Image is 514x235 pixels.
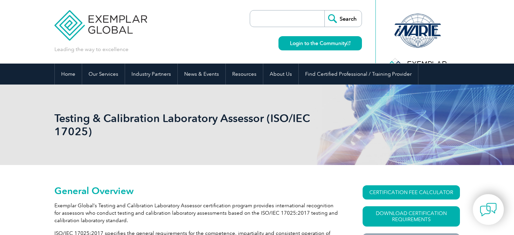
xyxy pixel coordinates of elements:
[347,41,350,45] img: open_square.png
[54,185,338,196] h2: General Overview
[363,206,460,227] a: Download Certification Requirements
[324,10,362,27] input: Search
[278,36,362,50] a: Login to the Community
[54,46,128,53] p: Leading the way to excellence
[263,64,298,85] a: About Us
[299,64,418,85] a: Find Certified Professional / Training Provider
[54,112,314,138] h1: Testing & Calibration Laboratory Assessor (ISO/IEC 17025)
[54,202,338,224] p: Exemplar Global’s Testing and Calibration Laboratory Assessor certification program provides inte...
[178,64,225,85] a: News & Events
[480,201,497,218] img: contact-chat.png
[125,64,177,85] a: Industry Partners
[82,64,125,85] a: Our Services
[226,64,263,85] a: Resources
[363,185,460,199] a: CERTIFICATION FEE CALCULATOR
[55,64,82,85] a: Home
